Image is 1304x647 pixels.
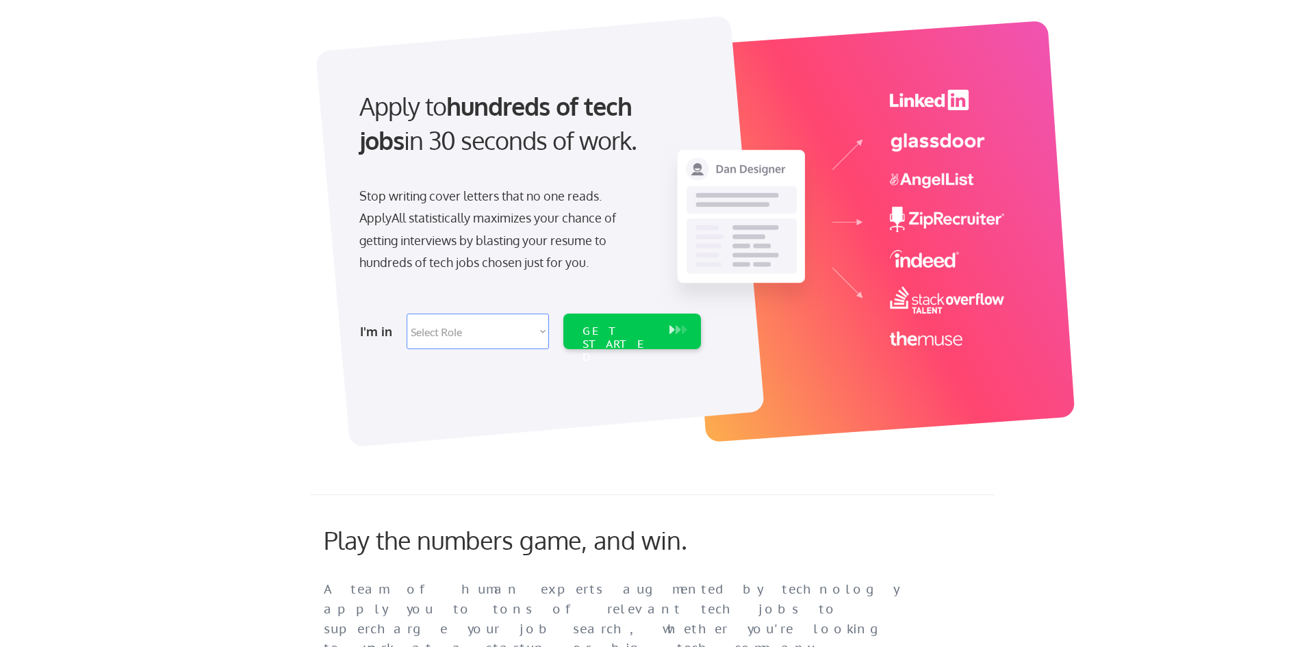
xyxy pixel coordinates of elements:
div: I'm in [360,320,398,342]
div: Apply to in 30 seconds of work. [359,89,695,158]
div: GET STARTED [583,325,656,364]
strong: hundreds of tech jobs [359,90,638,155]
div: Stop writing cover letters that no one reads. ApplyAll statistically maximizes your chance of get... [359,185,641,274]
div: Play the numbers game, and win. [324,525,748,555]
